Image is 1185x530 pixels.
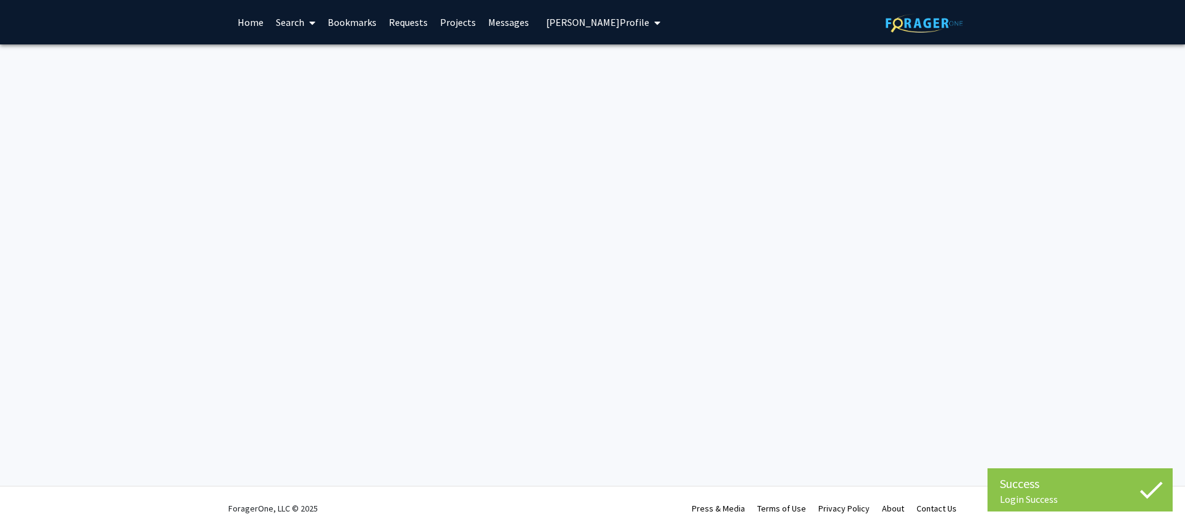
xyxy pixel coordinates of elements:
[1000,474,1160,493] div: Success
[228,487,318,530] div: ForagerOne, LLC © 2025
[882,503,904,514] a: About
[818,503,870,514] a: Privacy Policy
[482,1,535,44] a: Messages
[692,503,745,514] a: Press & Media
[322,1,383,44] a: Bookmarks
[886,14,963,33] img: ForagerOne Logo
[270,1,322,44] a: Search
[231,1,270,44] a: Home
[757,503,806,514] a: Terms of Use
[1000,493,1160,505] div: Login Success
[917,503,957,514] a: Contact Us
[434,1,482,44] a: Projects
[383,1,434,44] a: Requests
[546,16,649,28] span: [PERSON_NAME] Profile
